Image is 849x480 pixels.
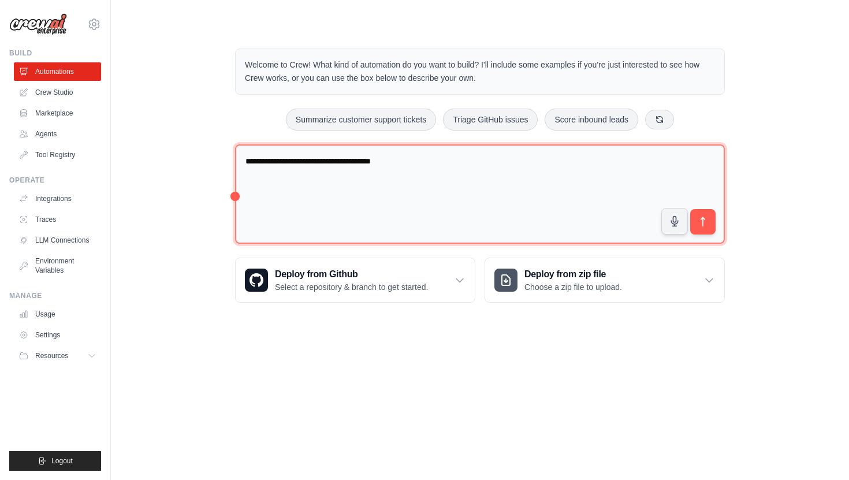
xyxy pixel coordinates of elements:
span: Resources [35,351,68,360]
button: Score inbound leads [545,109,638,131]
div: Operate [9,176,101,185]
button: Logout [9,451,101,471]
h3: Deploy from Github [275,267,428,281]
a: Settings [14,326,101,344]
h3: Deploy from zip file [524,267,622,281]
a: LLM Connections [14,231,101,250]
a: Automations [14,62,101,81]
a: Traces [14,210,101,229]
a: Marketplace [14,104,101,122]
button: Summarize customer support tickets [286,109,436,131]
a: Crew Studio [14,83,101,102]
p: Welcome to Crew! What kind of automation do you want to build? I'll include some examples if you'... [245,58,715,85]
div: Manage [9,291,101,300]
button: Close walkthrough [814,374,822,383]
span: Logout [51,456,73,466]
p: Select a repository & branch to get started. [275,281,428,293]
a: Environment Variables [14,252,101,280]
button: Triage GitHub issues [443,109,538,131]
img: Logo [9,13,67,35]
p: Describe the automation you want to build, select an example option, or use the microphone to spe... [628,410,807,447]
a: Agents [14,125,101,143]
a: Tool Registry [14,146,101,164]
a: Integrations [14,189,101,208]
h3: Create an automation [628,389,807,405]
span: Step 1 [637,377,661,385]
p: Choose a zip file to upload. [524,281,622,293]
a: Usage [14,305,101,323]
div: Build [9,49,101,58]
button: Resources [14,347,101,365]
